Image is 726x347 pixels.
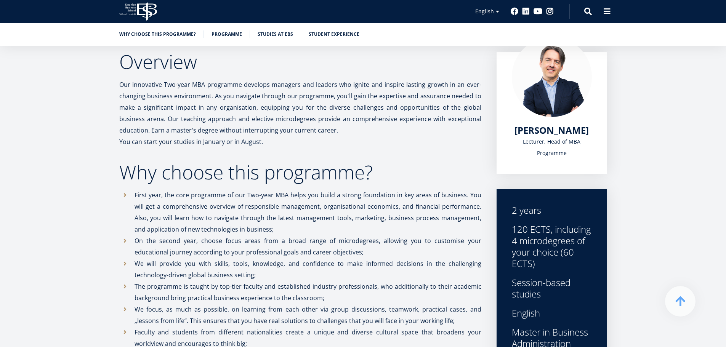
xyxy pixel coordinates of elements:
[512,224,592,269] div: 120 ECTS, including 4 microdegrees of your choice (60 ECTS)
[135,281,481,304] p: The programme is taught by top-tier faculty and established industry professionals, who additiona...
[2,106,7,111] input: One-year MBA (in Estonian)
[522,8,530,15] a: Linkedin
[2,116,7,121] input: Two-year MBA
[512,277,592,300] div: Session-based studies
[212,30,242,38] a: Programme
[2,126,7,131] input: Technology Innovation MBA
[534,8,542,15] a: Youtube
[9,116,42,123] span: Two-year MBA
[119,163,481,182] h2: Why choose this programme?
[9,126,73,133] span: Technology Innovation MBA
[514,124,589,136] span: [PERSON_NAME]
[135,304,481,326] p: We focus, as much as possible, on learning from each other via group discussions, teamwork, pract...
[135,189,481,235] p: First year, the core programme of our Two-year MBA helps you build a strong foundation in key are...
[135,235,481,258] p: On the second year, choose focus areas from a broad range of microdegrees, allowing you to custom...
[512,136,592,159] div: Lecturer, Head of MBA Programme
[135,258,481,281] p: We will provide you with skills, tools, knowledge, and confidence to make informed decisions in t...
[514,125,589,136] a: [PERSON_NAME]
[546,8,554,15] a: Instagram
[511,8,518,15] a: Facebook
[258,30,293,38] a: Studies at EBS
[9,106,71,113] span: One-year MBA (in Estonian)
[512,205,592,216] div: 2 years
[309,30,359,38] a: Student experience
[119,79,481,136] p: Our innovative Two-year MBA programme develops managers and leaders who ignite and inspire lastin...
[119,30,196,38] a: Why choose this programme?
[119,136,481,147] p: You can start your studies in January or in August.
[119,52,481,71] h2: Overview
[512,37,592,117] img: Marko Rillo
[181,0,205,7] span: Last Name
[512,307,592,319] div: English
